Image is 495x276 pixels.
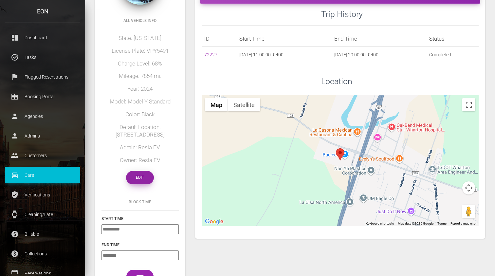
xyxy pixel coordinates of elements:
h3: Trip History [321,9,479,20]
button: Show street map [205,98,228,111]
h5: Mileage: 7854 mi. [101,72,179,80]
a: Terms (opens in new tab) [437,222,447,225]
p: Agencies [10,111,75,121]
th: Status [427,31,479,47]
h5: Owner: Resla EV [101,156,179,164]
td: [DATE] 11:00:00 -0400 [237,47,332,63]
td: Completed [427,47,479,63]
a: corporate_fare Booking Portal [5,88,80,105]
a: Edit [126,171,154,184]
p: Cars [10,170,75,180]
button: Show satellite imagery [228,98,260,111]
h5: Charge Level: 68% [101,60,179,68]
p: Tasks [10,52,75,62]
a: 72227 [204,52,217,57]
a: paid Billable [5,226,80,242]
p: Admins [10,131,75,141]
p: Collections [10,249,75,259]
img: Google [203,217,225,226]
h5: Year: 2024 [101,85,179,93]
th: ID [202,31,237,47]
a: watch Cleaning/Late [5,206,80,223]
button: Drag Pegman onto the map to open Street View [462,205,475,218]
span: Map data ©2025 Google [398,222,433,225]
th: End Time [332,31,427,47]
a: Report a map error [450,222,477,225]
h5: State: [US_STATE] [101,34,179,42]
p: Verifications [10,190,75,200]
a: verified_user Verifications [5,187,80,203]
p: Dashboard [10,33,75,43]
h3: Location [321,76,479,87]
h5: Model: Model Y Standard [101,98,179,106]
a: dashboard Dashboard [5,29,80,46]
p: Flagged Reservations [10,72,75,82]
a: Open this area in Google Maps (opens a new window) [203,217,225,226]
a: task_alt Tasks [5,49,80,65]
button: Map camera controls [462,181,475,194]
h5: Admin: Resla EV [101,144,179,152]
h6: End Time [101,242,179,248]
th: Start Time [237,31,332,47]
h5: Default Location: [STREET_ADDRESS] [101,123,179,139]
a: people Customers [5,147,80,164]
td: [DATE] 20:00:00 -0400 [332,47,427,63]
a: person Admins [5,128,80,144]
p: Cleaning/Late [10,210,75,219]
p: Billable [10,229,75,239]
button: Keyboard shortcuts [366,221,394,226]
p: Booking Portal [10,92,75,101]
h6: All Vehicle Info [101,18,179,24]
a: flag Flagged Reservations [5,69,80,85]
h6: Block Time [101,199,179,205]
p: Customers [10,151,75,160]
a: drive_eta Cars [5,167,80,183]
h6: Start Time [101,216,179,222]
h5: Color: Black [101,111,179,119]
a: paid Collections [5,246,80,262]
h5: License Plate: VPY5491 [101,47,179,55]
button: Toggle fullscreen view [462,98,475,111]
a: person Agencies [5,108,80,124]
